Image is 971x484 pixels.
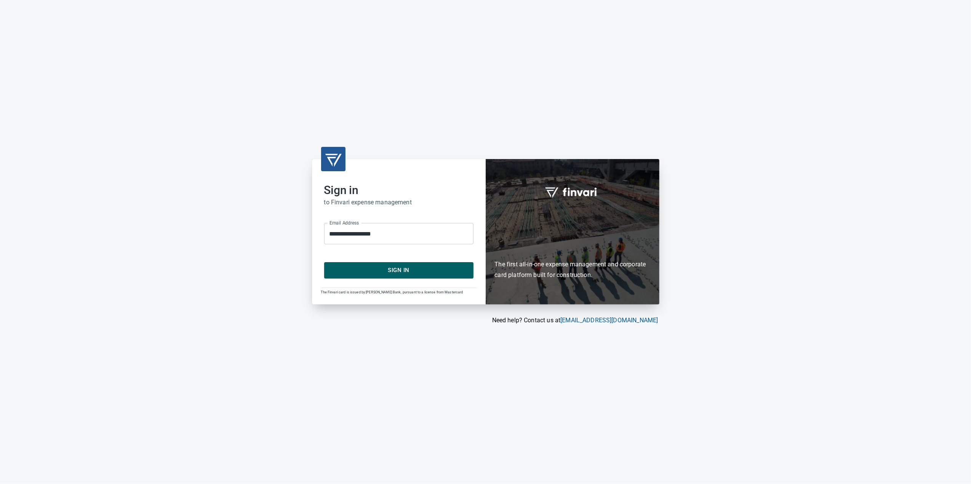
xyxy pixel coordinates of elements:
[560,317,658,324] a: [EMAIL_ADDRESS][DOMAIN_NAME]
[324,262,474,278] button: Sign In
[486,159,659,304] div: Finvari
[333,265,465,275] span: Sign In
[544,183,601,201] img: fullword_logo_white.png
[321,290,463,294] span: The Finvari card is issued by [PERSON_NAME] Bank, pursuant to a license from Mastercard
[312,316,658,325] p: Need help? Contact us at
[324,183,474,197] h2: Sign in
[324,197,474,208] h6: to Finvari expense management
[495,215,650,280] h6: The first all-in-one expense management and corporate card platform built for construction.
[324,150,342,168] img: transparent_logo.png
